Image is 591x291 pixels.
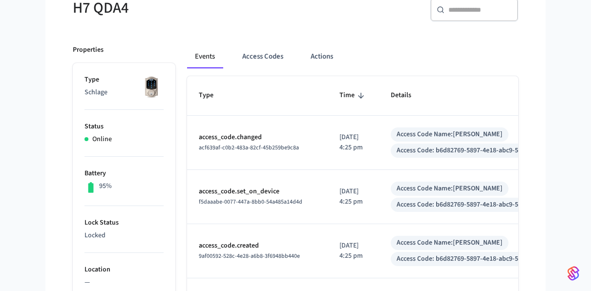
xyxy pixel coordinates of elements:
span: 9af00592-528c-4e28-a6b8-3f6948bb440e [199,252,300,260]
p: Location [84,265,164,275]
p: [DATE] 4:25 pm [339,187,367,207]
span: Type [199,88,226,103]
p: Online [92,134,112,145]
p: Battery [84,168,164,179]
span: f5daaabe-0077-447a-8bb0-54a485a14d4d [199,198,302,206]
div: Access Code Name: [PERSON_NAME] [397,129,503,140]
p: Lock Status [84,218,164,228]
p: access_code.created [199,241,316,251]
p: 95% [99,181,112,191]
p: — [84,277,164,288]
span: Time [339,88,367,103]
p: access_code.set_on_device [199,187,316,197]
p: [DATE] 4:25 pm [339,241,367,261]
p: access_code.changed [199,132,316,143]
div: Access Code Name: [PERSON_NAME] [397,184,503,194]
img: Schlage Sense Smart Deadbolt with Camelot Trim, Front [139,75,164,99]
button: Actions [303,45,341,68]
button: Access Codes [234,45,291,68]
p: Status [84,122,164,132]
img: SeamLogoGradient.69752ec5.svg [568,266,579,281]
p: Properties [73,45,104,55]
p: Type [84,75,164,85]
div: Access Code: b6d82769-5897-4e18-abc9-5f4f0d7834e3 [397,254,553,264]
button: Events [187,45,223,68]
div: Access Code Name: [PERSON_NAME] [397,238,503,248]
p: [DATE] 4:25 pm [339,132,367,153]
div: Access Code: b6d82769-5897-4e18-abc9-5f4f0d7834e3 [397,200,553,210]
p: Locked [84,230,164,241]
div: Access Code: b6d82769-5897-4e18-abc9-5f4f0d7834e3 [397,145,553,156]
div: ant example [187,45,518,68]
p: Schlage [84,87,164,98]
span: Details [391,88,424,103]
span: acf639af-c0b2-483a-82cf-45b259be9c8a [199,144,299,152]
